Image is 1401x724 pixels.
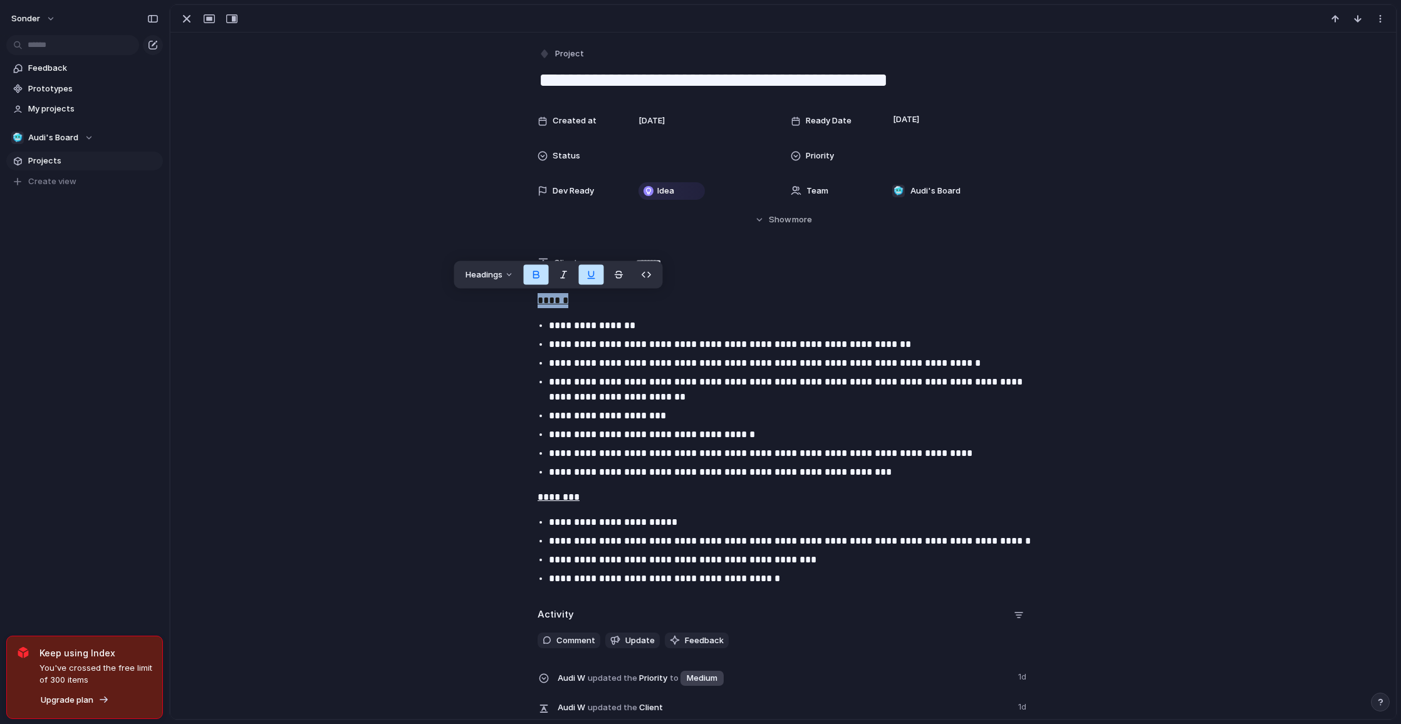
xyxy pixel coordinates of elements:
[11,132,24,144] div: 🥶
[6,128,163,147] button: 🥶Audi's Board
[458,265,521,285] button: Headings
[6,9,62,29] button: sonder
[792,214,812,226] span: more
[558,672,585,685] span: Audi W
[6,100,163,118] a: My projects
[553,115,596,127] span: Created at
[555,48,584,60] span: Project
[588,701,637,714] span: updated the
[685,634,724,647] span: Feedback
[558,701,585,714] span: Audi W
[769,214,791,226] span: Show
[558,698,1011,716] span: Client
[1018,668,1029,683] span: 1d
[670,672,679,685] span: to
[553,150,580,162] span: Status
[806,115,852,127] span: Ready Date
[538,209,1029,231] button: Showmore
[39,646,152,659] span: Keep using Index
[6,152,163,170] a: Projects
[41,694,93,706] span: Upgrade plan
[657,185,674,197] span: Idea
[28,132,78,144] span: Audi's Board
[28,83,159,95] span: Prototypes
[638,115,665,127] span: [DATE]
[28,175,76,188] span: Create view
[28,155,159,167] span: Projects
[466,269,503,281] span: Headings
[6,172,163,191] button: Create view
[553,185,594,197] span: Dev Ready
[554,257,578,269] span: Client
[6,59,163,78] a: Feedback
[806,185,828,197] span: Team
[1018,698,1029,713] span: 1d
[605,633,660,649] button: Update
[806,150,834,162] span: Priority
[6,80,163,98] a: Prototypes
[536,45,588,63] button: Project
[890,112,923,127] span: [DATE]
[556,634,595,647] span: Comment
[687,672,717,685] span: Medium
[37,691,113,709] button: Upgrade plan
[28,62,159,75] span: Feedback
[11,13,40,25] span: sonder
[910,185,961,197] span: Audi's Board
[625,634,655,647] span: Update
[39,662,152,686] span: You've crossed the free limit of 300 items
[538,608,574,622] h2: Activity
[538,633,600,649] button: Comment
[892,185,905,197] div: 🥶
[558,668,1011,687] span: Priority
[588,672,637,685] span: updated the
[665,633,729,649] button: Feedback
[28,103,159,115] span: My projects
